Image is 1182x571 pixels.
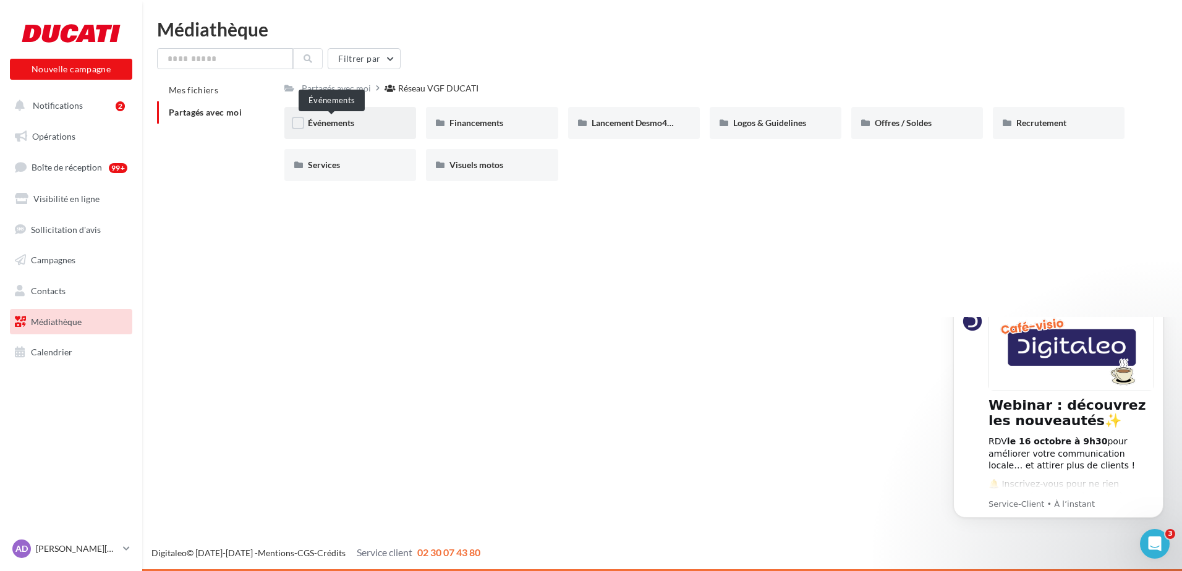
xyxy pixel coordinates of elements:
a: Calendrier [7,339,135,365]
span: Mes fichiers [169,85,218,95]
a: Crédits [317,548,346,558]
button: Nouvelle campagne [10,59,132,80]
a: Contacts [7,278,135,304]
span: Service client [357,546,412,558]
a: Visibilité en ligne [7,186,135,212]
b: le 16 octobre à 9h30 [72,119,173,129]
iframe: Intercom notifications message [935,317,1182,565]
span: Financements [449,117,503,128]
div: 99+ [109,163,127,173]
div: Réseau VGF DUCATI [398,82,478,95]
span: 3 [1165,529,1175,539]
p: Message from Service-Client, sent À l’instant [54,182,219,193]
a: Mentions [258,548,294,558]
b: Webinar : découvrez les nouveautés✨ [54,80,211,111]
span: AD [15,543,28,555]
a: Digitaleo [151,548,187,558]
div: Partagés avec moi [302,82,371,95]
a: AD [PERSON_NAME][DEMOGRAPHIC_DATA] [10,537,132,560]
span: Recrutement [1016,117,1066,128]
span: Événements [308,117,354,128]
span: Visuels motos [449,159,503,170]
span: Sollicitation d'avis [31,224,101,234]
div: 2 [116,101,125,111]
a: Opérations [7,124,135,150]
span: 02 30 07 43 80 [417,546,480,558]
span: Notifications [33,100,83,111]
span: Partagés avec moi [169,107,242,117]
button: Notifications 2 [7,93,130,119]
div: RDV pour améliorer votre communication locale… et attirer plus de clients ! [54,119,219,155]
span: Lancement Desmo450MX [592,117,691,128]
span: © [DATE]-[DATE] - - - [151,548,480,558]
span: Visibilité en ligne [33,193,100,204]
span: Campagnes [31,255,75,265]
a: Boîte de réception99+ [7,154,135,180]
span: Médiathèque [31,316,82,327]
a: Campagnes [7,247,135,273]
button: Filtrer par [328,48,401,69]
a: Sollicitation d'avis [7,217,135,243]
span: Services [308,159,340,170]
span: Contacts [31,285,66,296]
a: CGS [297,548,314,558]
span: Offres / Soldes [875,117,932,128]
span: Boîte de réception [32,162,102,172]
p: [PERSON_NAME][DEMOGRAPHIC_DATA] [36,543,118,555]
iframe: Intercom live chat [1140,529,1170,559]
div: Événements [299,90,365,111]
div: Médiathèque [157,20,1167,38]
div: 🔔 Inscrivez-vous pour ne rien manquer (et recevez le replay) [54,161,219,185]
span: Opérations [32,131,75,142]
a: Médiathèque [7,309,135,335]
span: Calendrier [31,347,72,357]
span: Logos & Guidelines [733,117,806,128]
